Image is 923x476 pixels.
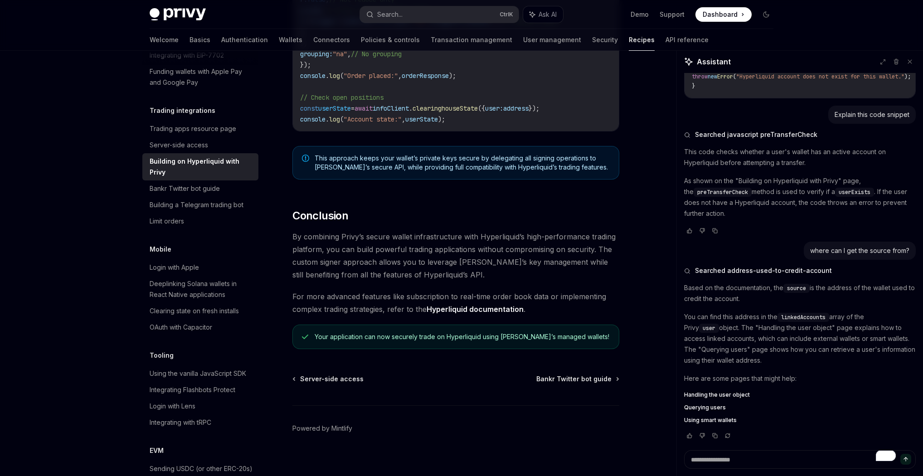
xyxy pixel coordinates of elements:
[592,29,618,51] a: Security
[402,72,449,80] span: orderResponse
[150,401,195,412] div: Login with Lens
[150,199,243,210] div: Building a Telegram trading bot
[300,374,364,384] span: Server-side access
[431,29,512,51] a: Transaction management
[142,319,258,335] a: OAuth with Capacitor
[703,10,738,19] span: Dashboard
[315,154,610,172] span: This approach keeps your wallet’s private keys secure by delegating all signing operations to [PE...
[684,404,916,411] a: Querying users
[684,266,916,275] button: Searched address-used-to-credit-account
[405,115,438,123] span: userState
[150,8,206,21] img: dark logo
[684,282,916,304] p: Based on the documentation, the is the address of the wallet used to credit the account.
[684,391,916,398] a: Handling the user object
[523,6,563,23] button: Ask AI
[150,156,253,178] div: Building on Hyperliquid with Privy
[142,414,258,431] a: Integrating with tRPC
[478,104,485,112] span: ({
[904,73,911,80] span: );
[684,130,916,139] button: Searched javascript preTransferCheck
[279,29,302,51] a: Wallets
[449,72,456,80] span: );
[318,104,351,112] span: userState
[787,285,806,292] span: source
[150,445,164,456] h5: EVM
[142,382,258,398] a: Integrating Flashbots Protect
[695,266,832,275] span: Searched address-used-to-credit-account
[900,454,911,465] button: Send message
[150,350,174,361] h5: Tooling
[150,306,239,316] div: Clearing state on fresh installs
[344,115,402,123] span: "Account state:"
[708,73,717,80] span: new
[361,29,420,51] a: Policies & controls
[695,130,817,139] span: Searched javascript preTransferCheck
[703,325,715,332] span: user
[398,72,402,80] span: ,
[684,404,726,411] span: Querying users
[503,104,529,112] span: address
[315,332,610,341] div: Your application can now securely trade on Hyperliquid using [PERSON_NAME]’s managed wallets!
[150,105,215,116] h5: Trading integrations
[684,417,737,424] span: Using smart wallets
[351,104,355,112] span: =
[150,417,211,428] div: Integrating with tRPC
[150,216,184,227] div: Limit orders
[697,56,731,67] span: Assistant
[344,72,398,80] span: "Order placed:"
[150,66,253,88] div: Funding wallets with Apple Pay and Google Pay
[300,72,325,80] span: console
[292,424,352,433] a: Powered by Mintlify
[500,11,513,18] span: Ctrl K
[695,7,752,22] a: Dashboard
[539,10,557,19] span: Ask AI
[150,123,236,134] div: Trading apps resource page
[413,104,478,112] span: clearinghouseState
[150,140,208,151] div: Server-side access
[536,374,612,384] span: Bankr Twitter bot guide
[427,305,524,314] a: Hyperliquid documentation
[142,213,258,229] a: Limit orders
[347,50,351,58] span: ,
[835,110,909,119] div: Explain this code snippet
[142,180,258,197] a: Bankr Twitter bot guide
[684,391,750,398] span: Handling the user object
[325,72,329,80] span: .
[402,115,405,123] span: ,
[340,115,344,123] span: (
[717,73,733,80] span: Error
[697,189,748,196] span: preTransferCheck
[360,6,519,23] button: Search...CtrlK
[293,374,364,384] a: Server-side access
[523,29,581,51] a: User management
[759,7,773,22] button: Toggle dark mode
[142,197,258,213] a: Building a Telegram trading bot
[839,189,870,196] span: userExists
[329,72,340,80] span: log
[666,29,709,51] a: API reference
[313,29,350,51] a: Connectors
[684,450,916,469] textarea: To enrich screen reader interactions, please activate Accessibility in Grammarly extension settings
[351,50,402,58] span: // No grouping
[150,463,253,474] div: Sending USDC (or other ERC-20s)
[292,230,619,281] span: By combining Privy’s secure wallet infrastructure with Hyperliquid’s high-performance trading pla...
[142,259,258,276] a: Login with Apple
[329,115,340,123] span: log
[302,333,308,340] svg: Check
[631,10,649,19] a: Demo
[300,61,311,69] span: });
[733,73,736,80] span: (
[781,314,826,321] span: linkedAccounts
[692,83,695,90] span: }
[536,374,618,384] a: Bankr Twitter bot guide
[300,50,333,58] span: grouping:
[409,104,413,112] span: .
[373,104,409,112] span: infoClient
[142,398,258,414] a: Login with Lens
[142,121,258,137] a: Trading apps resource page
[810,246,909,255] div: where can I get the source from?
[300,115,325,123] span: console
[150,244,171,255] h5: Mobile
[684,311,916,366] p: You can find this address in the array of the Privy object. The "Handling the user object" page e...
[333,50,347,58] span: "na"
